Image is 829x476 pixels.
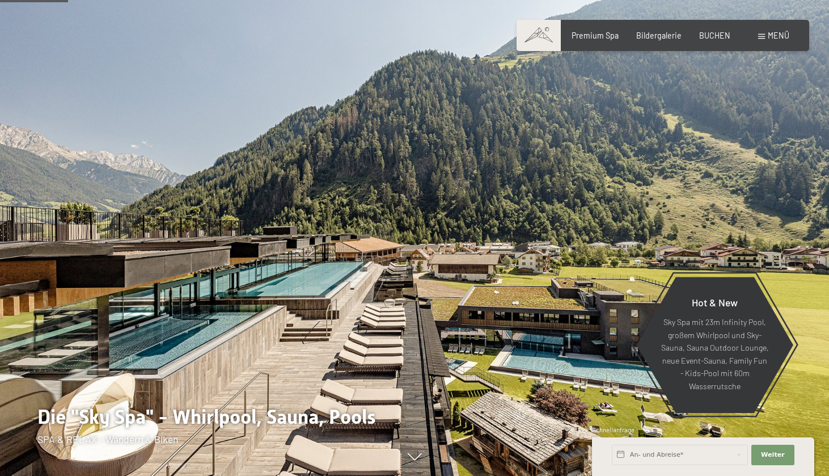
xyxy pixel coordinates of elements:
span: Weiter [761,450,785,460]
a: Hot & New Sky Spa mit 23m Infinity Pool, großem Whirlpool und Sky-Sauna, Sauna Outdoor Lounge, ne... [636,276,794,414]
span: Hot & New [692,296,738,309]
button: Weiter [751,445,794,465]
a: Bildergalerie [636,31,682,40]
span: Menü [768,31,789,40]
a: BUCHEN [699,31,730,40]
p: Sky Spa mit 23m Infinity Pool, großem Whirlpool und Sky-Sauna, Sauna Outdoor Lounge, neue Event-S... [661,317,769,393]
a: Premium Spa [572,31,619,40]
span: Schnellanfrage [592,426,635,433]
